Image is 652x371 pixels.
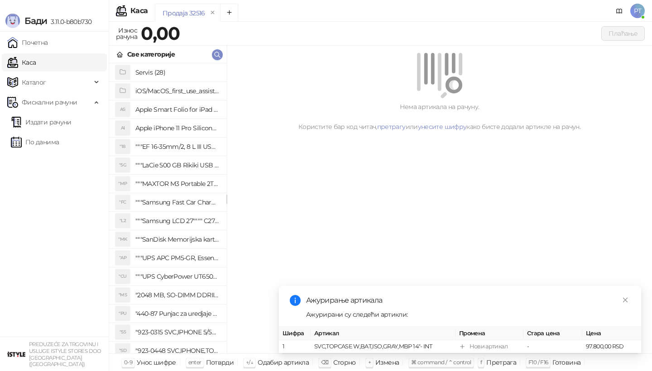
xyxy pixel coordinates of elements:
a: унесите шифру [418,123,467,131]
span: Каталог [22,73,46,91]
img: 64x64-companyLogo-77b92cf4-9946-4f36-9751-bf7bb5fd2c7d.png [7,345,25,363]
div: "SD [115,343,130,358]
h4: """EF 16-35mm/2, 8 L III USM""" [135,139,219,154]
div: Ажурирани су следећи артикли: [306,309,630,319]
div: "5G [115,158,130,172]
span: Бади [24,15,47,26]
h4: """MAXTOR M3 Portable 2TB 2.5"""" crni eksterni hard disk HX-M201TCB/GM""" [135,176,219,191]
h4: Servis (28) [135,65,219,80]
a: Издати рачуни [11,113,72,131]
h4: Apple Smart Folio for iPad mini (A17 Pro) - Sage [135,102,219,117]
h4: "2048 MB, SO-DIMM DDRII, 667 MHz, Napajanje 1,8 0,1 V, Latencija CL5" [135,288,219,302]
div: AS [115,102,130,117]
span: PT [630,4,645,18]
h4: Apple iPhone 11 Pro Silicone Case - Black [135,121,219,135]
img: Logo [5,14,20,28]
a: Close [620,295,630,305]
div: "MP [115,176,130,191]
div: Ажурирање артикала [306,295,630,306]
td: 97.800,00 RSD [582,340,641,353]
div: Каса [130,7,148,14]
h4: """UPS CyberPower UT650EG, 650VA/360W , line-int., s_uko, desktop""" [135,269,219,284]
h4: """UPS APC PM5-GR, Essential Surge Arrest,5 utic_nica""" [135,251,219,265]
td: SVC,TOPCASE W,BAT,ISO,GRAY,MBP 14"- INT [311,340,455,353]
td: - [523,340,582,353]
div: Измена [375,357,399,368]
span: enter [188,359,201,366]
button: remove [207,9,219,17]
button: Add tab [220,4,238,22]
h4: """Samsung Fast Car Charge Adapter, brzi auto punja_, boja crna""" [135,195,219,209]
span: + [368,359,371,366]
span: ⌫ [321,359,328,366]
div: Нема артикала на рачуну. Користите бар код читач, или како бисте додали артикле на рачун. [238,102,641,132]
div: Све категорије [127,49,175,59]
a: Каса [7,53,36,71]
div: AI [115,121,130,135]
div: Сторно [333,357,356,368]
th: Цена [582,327,641,340]
div: Продаја 32516 [163,8,205,18]
h4: "440-87 Punjac za uredjaje sa micro USB portom 4/1, Stand." [135,306,219,321]
div: "L2 [115,214,130,228]
span: ⌘ command / ⌃ control [411,359,471,366]
span: 3.11.0-b80b730 [47,18,91,26]
a: претрагу [377,123,406,131]
h4: """Samsung LCD 27"""" C27F390FHUXEN""" [135,214,219,228]
div: Претрага [486,357,516,368]
a: Документација [612,4,627,18]
div: "CU [115,269,130,284]
span: close [622,297,628,303]
div: Готовина [552,357,580,368]
a: По данима [11,133,59,151]
span: F10 / F16 [528,359,548,366]
div: Унос шифре [137,357,176,368]
a: Почетна [7,33,48,52]
th: Промена [455,327,523,340]
th: Стара цена [523,327,582,340]
div: grid [109,63,226,353]
span: Фискални рачуни [22,93,77,111]
strong: 0,00 [141,22,180,44]
div: "AP [115,251,130,265]
th: Артикал [311,327,455,340]
td: 1 [279,340,311,353]
div: "18 [115,139,130,154]
div: Потврди [206,357,234,368]
span: ↑/↓ [246,359,253,366]
span: info-circle [290,295,301,306]
h4: "923-0448 SVC,IPHONE,TOURQUE DRIVER KIT .65KGF- CM Šrafciger " [135,343,219,358]
div: Одабир артикла [258,357,309,368]
div: "FC [115,195,130,209]
span: 0-9 [124,359,132,366]
small: PREDUZEĆE ZA TRGOVINU I USLUGE ISTYLE STORES DOO [GEOGRAPHIC_DATA] ([GEOGRAPHIC_DATA]) [29,341,101,367]
h4: """LaCie 500 GB Rikiki USB 3.0 / Ultra Compact & Resistant aluminum / USB 3.0 / 2.5""""""" [135,158,219,172]
th: Шифра [279,327,311,340]
h4: iOS/MacOS_first_use_assistance (4) [135,84,219,98]
div: Нови артикал [470,342,508,351]
div: "MS [115,288,130,302]
div: "MK [115,232,130,247]
span: f [480,359,482,366]
button: Плаћање [601,26,645,41]
div: "S5 [115,325,130,339]
div: "PU [115,306,130,321]
div: Износ рачуна [114,24,139,43]
h4: "923-0315 SVC,IPHONE 5/5S BATTERY REMOVAL TRAY Držač za iPhone sa kojim se otvara display [135,325,219,339]
h4: """SanDisk Memorijska kartica 256GB microSDXC sa SD adapterom SDSQXA1-256G-GN6MA - Extreme PLUS, ... [135,232,219,247]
